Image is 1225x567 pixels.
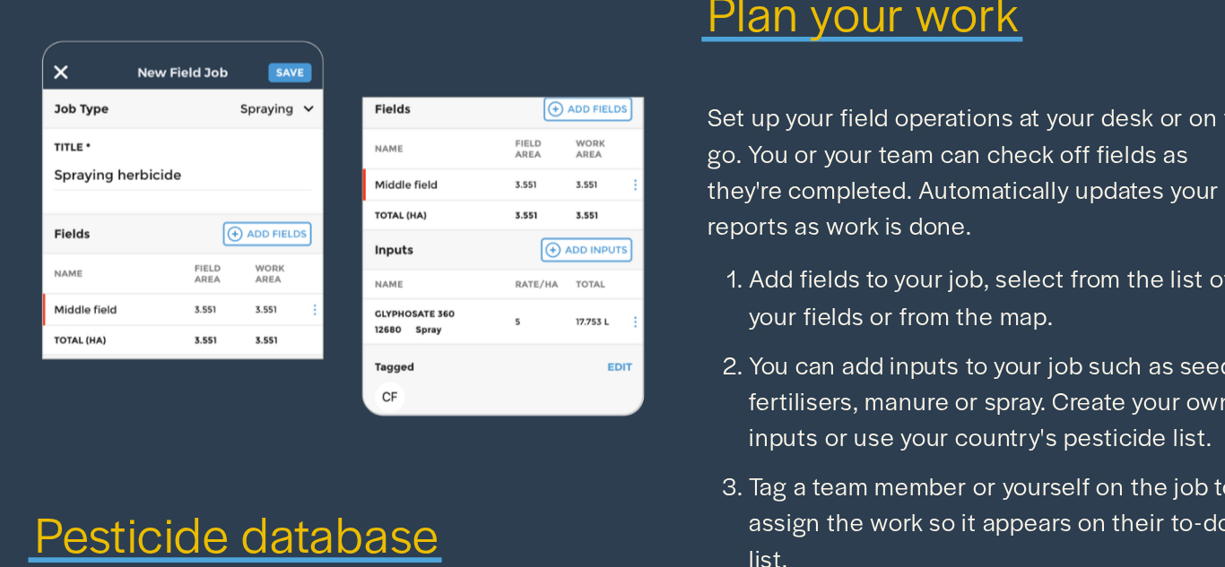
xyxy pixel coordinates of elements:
[698,306,1151,401] p: You can add inputs to your job such as seed, fertilisers, manure or spray. Create your own inputs...
[1164,506,1207,549] div: Open Intercom Messenger
[74,439,427,499] span: Pesticide database
[698,412,1151,507] p: Tag a team member or yourself on the job to assign the work so it appears on their to-do list.
[698,231,1151,295] p: Add fields to your job, select from the list of your fields or from the map.
[662,90,1151,216] p: Set up your field operations at your desk or on the go. You or your team can check off fields as ...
